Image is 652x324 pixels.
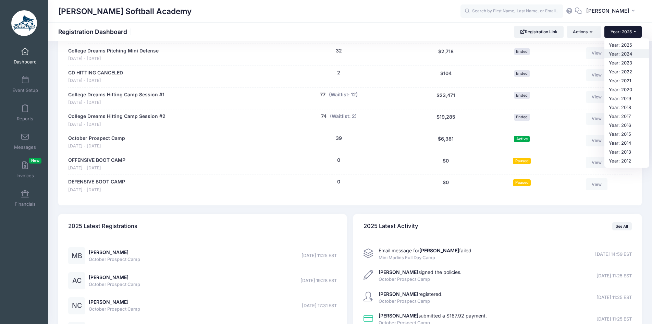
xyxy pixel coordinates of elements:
a: Year: 2016 [604,121,649,130]
button: 0 [337,178,340,185]
span: Active [514,136,530,142]
a: Year: 2012 [604,156,649,165]
a: View [586,47,608,59]
span: Reports [17,116,33,122]
a: Year: 2013 [604,147,649,156]
a: DEFENSIVE BOOT CAMP [68,178,125,185]
a: AC [68,278,85,284]
span: Messages [14,144,36,150]
span: [DATE] - [DATE] [68,143,125,149]
span: Ended [514,92,530,98]
a: Year: 2022 [604,67,649,76]
a: NC [68,303,85,309]
a: Year: 2020 [604,85,649,94]
span: [DATE] - [DATE] [68,121,165,128]
div: $104 [406,69,485,84]
h1: [PERSON_NAME] Softball Academy [58,3,192,19]
span: [DATE] - [DATE] [68,77,123,84]
a: [PERSON_NAME]submitted a $167.92 payment. [379,313,487,319]
span: [DATE] 19:28 EST [300,277,337,284]
span: Event Setup [12,87,38,93]
a: Registration Link [514,26,564,38]
img: Marlin Softball Academy [11,10,37,36]
a: View [586,69,608,81]
span: Ended [514,70,530,77]
h4: 2025 Latest Activity [364,217,418,236]
div: $0 [406,178,485,193]
a: October Prospect Camp [68,135,125,142]
button: 2 [337,69,340,76]
div: $19,285 [406,113,485,128]
a: View [586,157,608,168]
a: Year: 2023 [604,58,649,67]
span: [DATE] 11:25 EST [596,294,632,301]
span: Financials [15,201,36,207]
a: College Dreams Pitching Mini Defense [68,47,159,55]
a: CD HITTING CANCELED [68,69,123,76]
input: Search by First Name, Last Name, or Email... [460,4,563,18]
span: Dashboard [14,59,37,65]
a: View [586,91,608,103]
button: 39 [336,135,342,142]
a: [PERSON_NAME] [89,249,128,255]
a: See All [612,222,632,230]
button: Actions [567,26,601,38]
span: Email message for failed [379,248,471,253]
span: [DATE] - [DATE] [68,187,125,193]
a: Year: 2014 [604,139,649,147]
span: [DATE] 11:25 EST [596,316,632,323]
button: 0 [337,157,340,164]
a: [PERSON_NAME]signed the policies. [379,269,462,275]
button: [PERSON_NAME] [582,3,642,19]
a: Year: 2025 [604,40,649,49]
strong: [PERSON_NAME] [379,269,418,275]
a: Year: 2015 [604,130,649,139]
a: Event Setup [9,72,41,96]
strong: [PERSON_NAME] [379,313,418,319]
a: [PERSON_NAME] [89,299,128,305]
span: [DATE] - [DATE] [68,56,159,62]
span: [DATE] - [DATE] [68,165,125,171]
span: [DATE] 17:31 EST [302,302,337,309]
a: College Dreams Hitting Camp Session #1 [68,91,164,98]
span: Ended [514,114,530,120]
a: Year: 2017 [604,112,649,121]
a: InvoicesNew [9,158,41,182]
a: View [586,113,608,124]
h4: 2025 Latest Registrations [68,217,137,236]
span: [DATE] 11:25 EST [596,273,632,279]
span: New [29,158,41,164]
span: Ended [514,48,530,55]
a: OFFENSIVE BOOT CAMP [68,157,125,164]
button: 77 [320,91,325,98]
div: $23,471 [406,91,485,106]
a: Reports [9,101,41,125]
span: October Prospect Camp [379,276,462,283]
button: 32 [336,47,342,55]
span: [DATE] 14:59 EST [595,251,632,258]
a: [PERSON_NAME]registered. [379,291,443,297]
div: MB [68,247,85,264]
span: October Prospect Camp [89,256,140,263]
button: Year: 2025 [604,26,642,38]
span: October Prospect Camp [379,298,443,305]
a: [PERSON_NAME] [89,274,128,280]
div: NC [68,297,85,314]
a: Year: 2024 [604,49,649,58]
span: [PERSON_NAME] [586,7,629,15]
a: View [586,178,608,190]
a: Messages [9,129,41,153]
div: $0 [406,157,485,171]
span: Paused [513,179,531,186]
a: Financials [9,186,41,210]
a: Year: 2021 [604,76,649,85]
a: Year: 2018 [604,103,649,112]
div: $2,718 [406,47,485,62]
a: View [586,135,608,146]
div: AC [68,272,85,289]
span: [DATE] - [DATE] [68,99,164,106]
button: (Waitlist: 2) [330,113,357,120]
strong: [PERSON_NAME] [419,248,459,253]
a: College Dreams Hitting Camp Session #2 [68,113,165,120]
span: October Prospect Camp [89,306,140,313]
